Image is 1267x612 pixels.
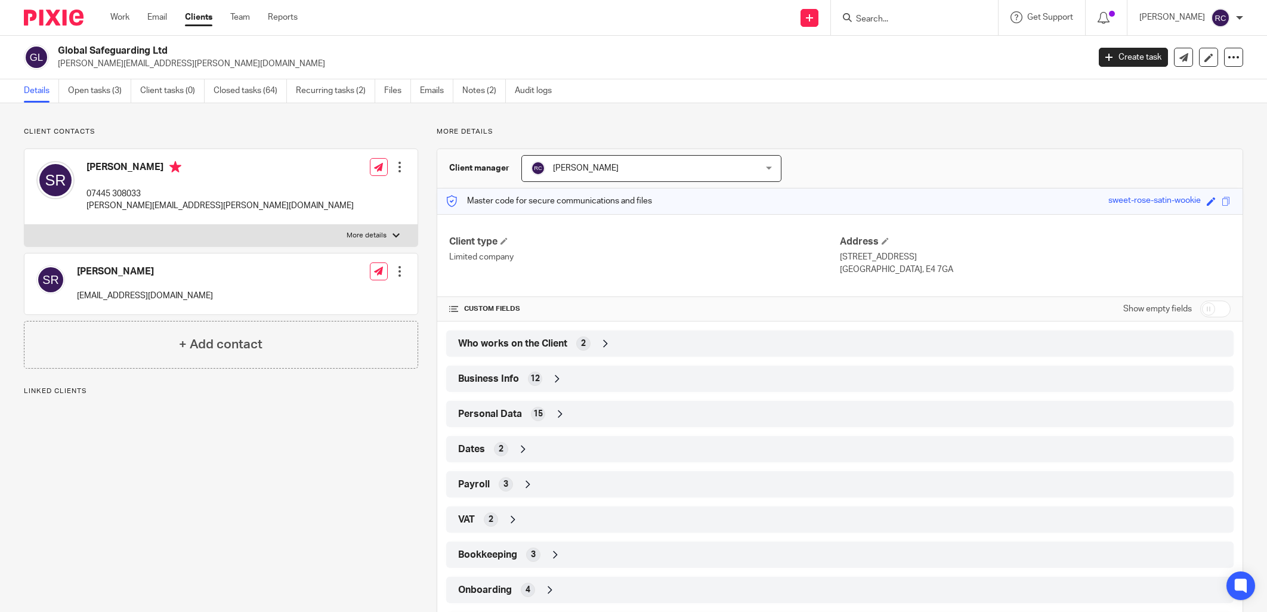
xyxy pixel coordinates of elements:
img: svg%3E [36,265,65,294]
span: 3 [531,549,536,561]
img: svg%3E [1211,8,1230,27]
span: 4 [526,584,530,596]
h4: + Add contact [179,335,262,354]
span: 15 [533,408,543,420]
img: svg%3E [36,161,75,199]
h4: Client type [449,236,840,248]
div: sweet-rose-satin-wookie [1108,194,1201,208]
a: Open tasks (3) [68,79,131,103]
span: 2 [499,443,503,455]
img: svg%3E [531,161,545,175]
img: Pixie [24,10,84,26]
span: Get Support [1027,13,1073,21]
p: Master code for secure communications and files [446,195,652,207]
a: Email [147,11,167,23]
p: Limited company [449,251,840,263]
i: Primary [169,161,181,173]
span: Dates [458,443,485,456]
a: Work [110,11,129,23]
span: 3 [503,478,508,490]
a: Create task [1099,48,1168,67]
p: [GEOGRAPHIC_DATA], E4 7GA [840,264,1231,276]
h3: Client manager [449,162,509,174]
span: Who works on the Client [458,338,567,350]
p: More details [437,127,1243,137]
span: Bookkeeping [458,549,517,561]
span: Onboarding [458,584,512,596]
label: Show empty fields [1123,303,1192,315]
p: [PERSON_NAME][EMAIL_ADDRESS][PERSON_NAME][DOMAIN_NAME] [58,58,1081,70]
p: Client contacts [24,127,418,137]
a: Client tasks (0) [140,79,205,103]
a: Details [24,79,59,103]
a: Audit logs [515,79,561,103]
a: Clients [185,11,212,23]
span: Personal Data [458,408,522,421]
a: Recurring tasks (2) [296,79,375,103]
h4: [PERSON_NAME] [86,161,354,176]
h2: Global Safeguarding Ltd [58,45,876,57]
span: VAT [458,514,475,526]
span: 12 [530,373,540,385]
p: [PERSON_NAME][EMAIL_ADDRESS][PERSON_NAME][DOMAIN_NAME] [86,200,354,212]
a: Emails [420,79,453,103]
a: Reports [268,11,298,23]
h4: CUSTOM FIELDS [449,304,840,314]
p: [EMAIL_ADDRESS][DOMAIN_NAME] [77,290,213,302]
span: Payroll [458,478,490,491]
p: More details [347,231,387,240]
p: 07445 308033 [86,188,354,200]
span: Business Info [458,373,519,385]
input: Search [855,14,962,25]
p: Linked clients [24,387,418,396]
a: Notes (2) [462,79,506,103]
span: [PERSON_NAME] [553,164,619,172]
h4: Address [840,236,1231,248]
a: Closed tasks (64) [214,79,287,103]
img: svg%3E [24,45,49,70]
span: 2 [581,338,586,350]
p: [PERSON_NAME] [1139,11,1205,23]
a: Files [384,79,411,103]
p: [STREET_ADDRESS] [840,251,1231,263]
h4: [PERSON_NAME] [77,265,213,278]
a: Team [230,11,250,23]
span: 2 [489,514,493,526]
